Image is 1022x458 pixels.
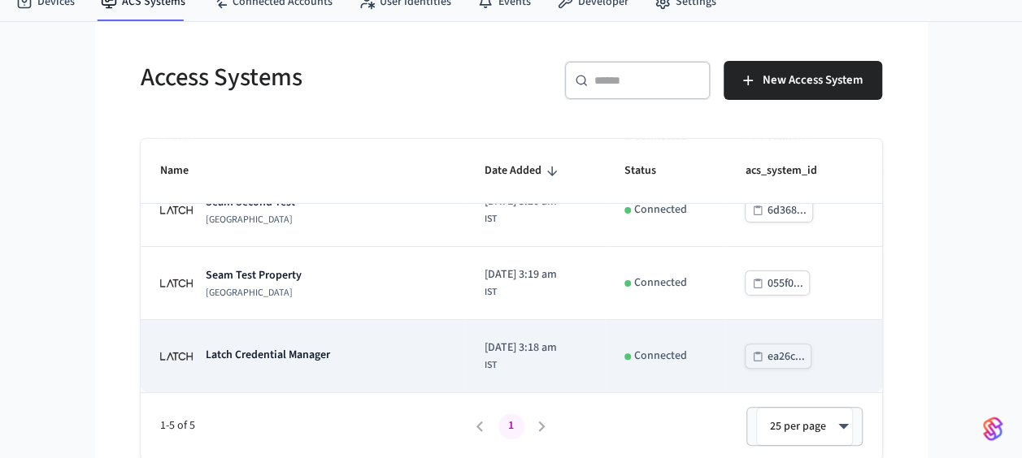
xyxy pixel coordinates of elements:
[141,61,502,94] h5: Access Systems
[160,158,210,184] span: Name
[745,158,837,184] span: acs_system_id
[485,266,557,283] span: [DATE] 3:19 am
[465,413,558,439] nav: pagination navigation
[485,158,563,184] span: Date Added
[160,194,193,227] img: Latch Building Logo
[634,274,687,292] p: Connected
[206,267,302,283] p: Seam Test Property
[763,70,863,91] span: New Access System
[767,347,804,367] div: ea26c...
[624,158,677,184] span: Status
[745,270,810,296] button: 055f0...
[983,416,1002,442] img: SeamLogoGradient.69752ec5.svg
[485,266,557,300] div: Asia/Calcutta
[206,347,330,363] p: Latch Credential Manager
[634,201,687,218] p: Connected
[756,407,853,446] div: 25 per page
[485,212,497,227] span: IST
[160,267,193,300] img: Latch Building Logo
[498,413,524,439] button: page 1
[724,61,882,100] button: New Access System
[485,285,497,300] span: IST
[745,343,811,369] button: ea26c...
[767,201,806,221] div: 6d368...
[206,287,302,300] p: [GEOGRAPHIC_DATA]
[485,339,557,373] div: Asia/Calcutta
[160,417,465,434] span: 1-5 of 5
[745,197,813,223] button: 6d368...
[767,274,802,294] div: 055f0...
[485,358,497,373] span: IST
[206,214,295,227] p: [GEOGRAPHIC_DATA]
[634,348,687,365] p: Connected
[485,193,557,227] div: Asia/Calcutta
[160,340,193,373] img: Latch Building Logo
[485,339,557,356] span: [DATE] 3:18 am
